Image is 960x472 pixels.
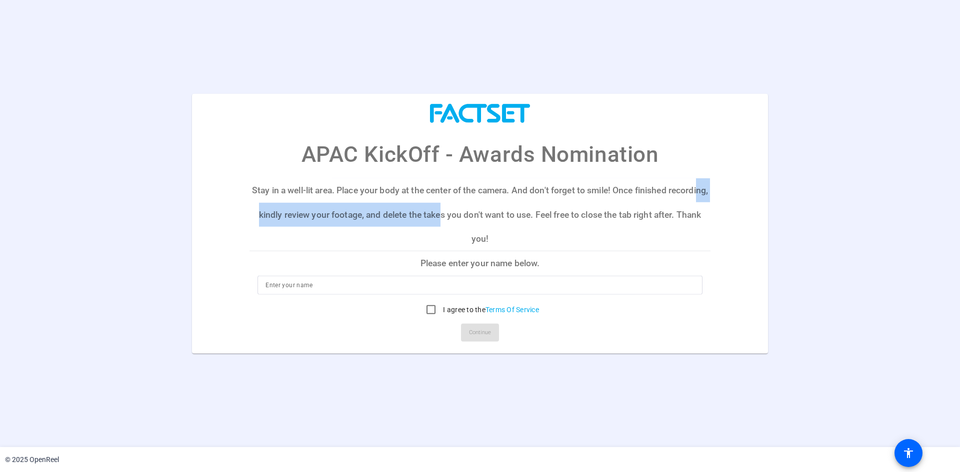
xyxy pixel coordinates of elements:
label: I agree to the [441,305,539,315]
a: Terms Of Service [485,306,539,314]
img: company-logo [430,103,530,123]
p: Stay in a well-lit area. Place your body at the center of the camera. And don't forget to smile! ... [249,178,710,251]
p: Please enter your name below. [249,251,710,275]
mat-icon: accessibility [902,447,914,459]
input: Enter your name [265,279,694,291]
p: APAC KickOff - Awards Nomination [301,138,659,171]
div: © 2025 OpenReel [5,455,59,465]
